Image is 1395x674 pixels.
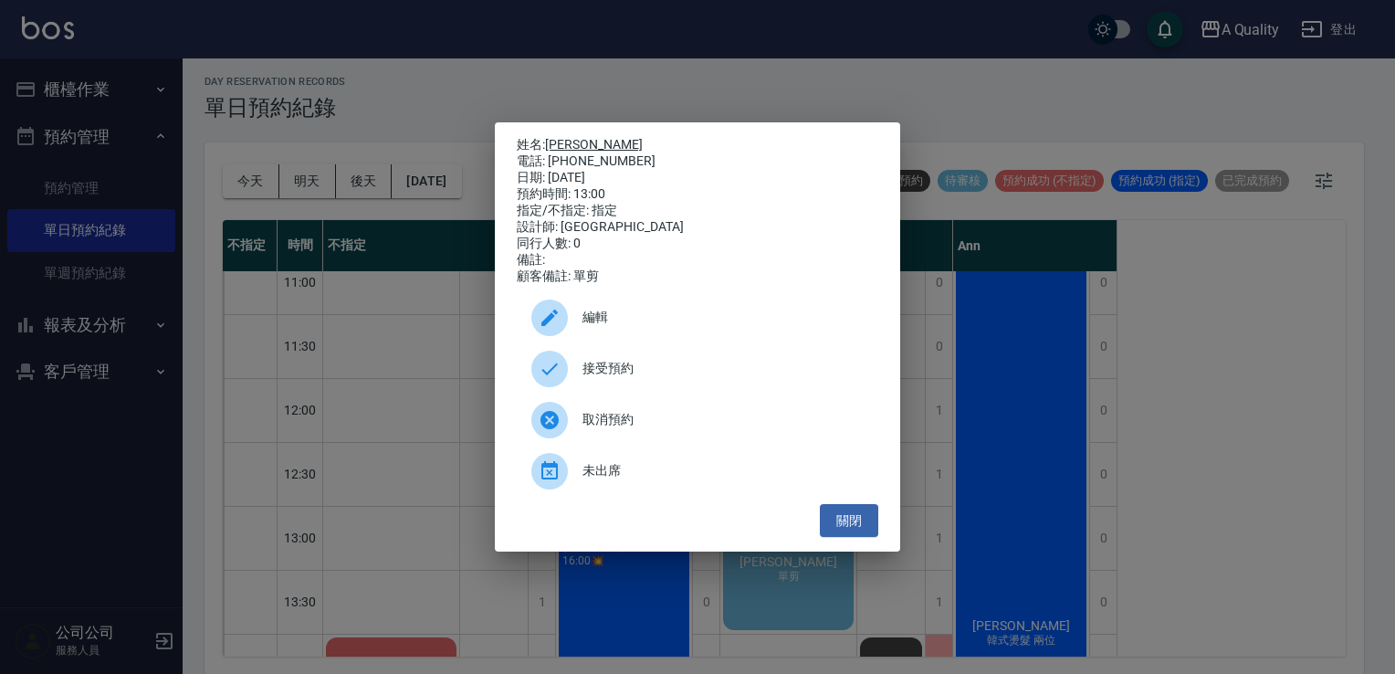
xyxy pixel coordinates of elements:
span: 取消預約 [582,410,864,429]
span: 接受預約 [582,359,864,378]
button: 關閉 [820,504,878,538]
div: 取消預約 [517,395,878,446]
div: 顧客備註: 單剪 [517,269,878,285]
span: 編輯 [582,308,864,327]
div: 電話: [PHONE_NUMBER] [517,153,878,170]
div: 接受預約 [517,343,878,395]
p: 姓名: [517,137,878,153]
div: 指定/不指定: 指定 [517,203,878,219]
span: 未出席 [582,461,864,480]
div: 日期: [DATE] [517,170,878,186]
div: 設計師: [GEOGRAPHIC_DATA] [517,219,878,236]
div: 編輯 [517,292,878,343]
div: 預約時間: 13:00 [517,186,878,203]
a: [PERSON_NAME] [545,137,643,152]
div: 備註: [517,252,878,269]
div: 未出席 [517,446,878,497]
div: 同行人數: 0 [517,236,878,252]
